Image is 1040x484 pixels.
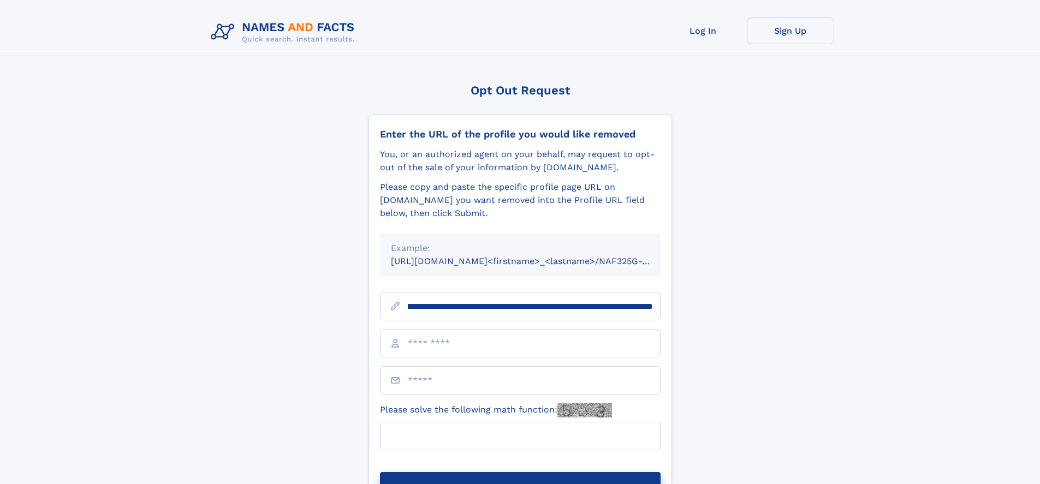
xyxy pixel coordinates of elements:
[659,17,747,44] a: Log In
[206,17,364,47] img: Logo Names and Facts
[369,83,672,97] div: Opt Out Request
[747,17,834,44] a: Sign Up
[380,148,661,174] div: You, or an authorized agent on your behalf, may request to opt-out of the sale of your informatio...
[380,403,612,417] label: Please solve the following math function:
[391,242,650,255] div: Example:
[380,128,661,140] div: Enter the URL of the profile you would like removed
[380,181,661,220] div: Please copy and paste the specific profile page URL on [DOMAIN_NAME] you want removed into the Pr...
[391,256,681,266] small: [URL][DOMAIN_NAME]<firstname>_<lastname>/NAF325G-xxxxxxxx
